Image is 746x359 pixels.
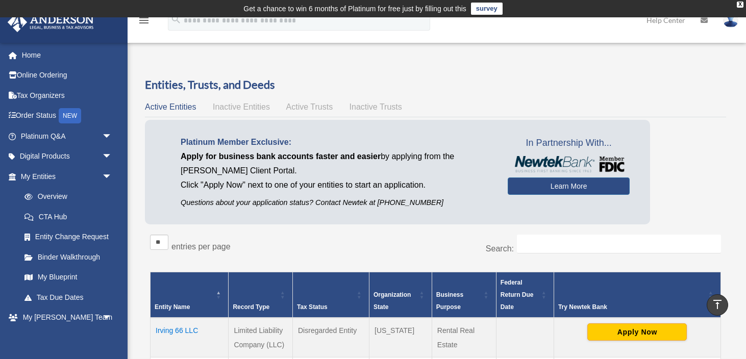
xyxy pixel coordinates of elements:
[145,102,196,111] span: Active Entities
[508,135,630,151] span: In Partnership With...
[229,272,293,318] th: Record Type: Activate to sort
[7,65,128,86] a: Online Ordering
[181,152,381,161] span: Apply for business bank accounts faster and easier
[181,135,492,149] p: Platinum Member Exclusive:
[181,196,492,209] p: Questions about your application status? Contact Newtek at [PHONE_NUMBER]
[5,12,97,32] img: Anderson Advisors Platinum Portal
[213,102,270,111] span: Inactive Entities
[138,14,150,27] i: menu
[558,301,705,313] div: Try Newtek Bank
[369,318,432,357] td: [US_STATE]
[155,303,190,311] span: Entity Name
[229,318,293,357] td: Limited Liability Company (LLC)
[14,227,122,247] a: Entity Change Request
[170,14,182,25] i: search
[432,272,496,318] th: Business Purpose: Activate to sort
[737,2,743,8] div: close
[554,272,720,318] th: Try Newtek Bank : Activate to sort
[7,146,128,167] a: Digital Productsarrow_drop_down
[14,207,122,227] a: CTA Hub
[102,307,122,328] span: arrow_drop_down
[7,126,128,146] a: Platinum Q&Aarrow_drop_down
[436,291,463,311] span: Business Purpose
[723,13,738,28] img: User Pic
[171,242,231,251] label: entries per page
[587,323,687,341] button: Apply Now
[471,3,503,15] a: survey
[181,149,492,178] p: by applying from the [PERSON_NAME] Client Portal.
[14,187,117,207] a: Overview
[486,244,514,253] label: Search:
[145,77,726,93] h3: Entities, Trusts, and Deeds
[369,272,432,318] th: Organization State: Activate to sort
[138,18,150,27] a: menu
[707,294,728,316] a: vertical_align_top
[59,108,81,123] div: NEW
[496,272,554,318] th: Federal Return Due Date: Activate to sort
[350,102,402,111] span: Inactive Trusts
[7,166,122,187] a: My Entitiesarrow_drop_down
[293,318,369,357] td: Disregarded Entity
[102,146,122,167] span: arrow_drop_down
[14,247,122,267] a: Binder Walkthrough
[7,85,128,106] a: Tax Organizers
[7,106,128,126] a: Order StatusNEW
[711,298,724,311] i: vertical_align_top
[7,45,128,65] a: Home
[432,318,496,357] td: Rental Real Estate
[513,156,625,172] img: NewtekBankLogoSM.png
[14,287,122,307] a: Tax Due Dates
[102,166,122,187] span: arrow_drop_down
[508,177,630,195] a: Learn More
[151,272,229,318] th: Entity Name: Activate to invert sorting
[233,303,269,311] span: Record Type
[151,318,229,357] td: Irving 66 LLC
[7,307,128,328] a: My [PERSON_NAME] Teamarrow_drop_down
[102,126,122,147] span: arrow_drop_down
[374,291,411,311] span: Organization State
[293,272,369,318] th: Tax Status: Activate to sort
[181,178,492,192] p: Click "Apply Now" next to one of your entities to start an application.
[501,279,534,311] span: Federal Return Due Date
[297,303,328,311] span: Tax Status
[286,102,333,111] span: Active Trusts
[243,3,466,15] div: Get a chance to win 6 months of Platinum for free just by filling out this
[14,267,122,288] a: My Blueprint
